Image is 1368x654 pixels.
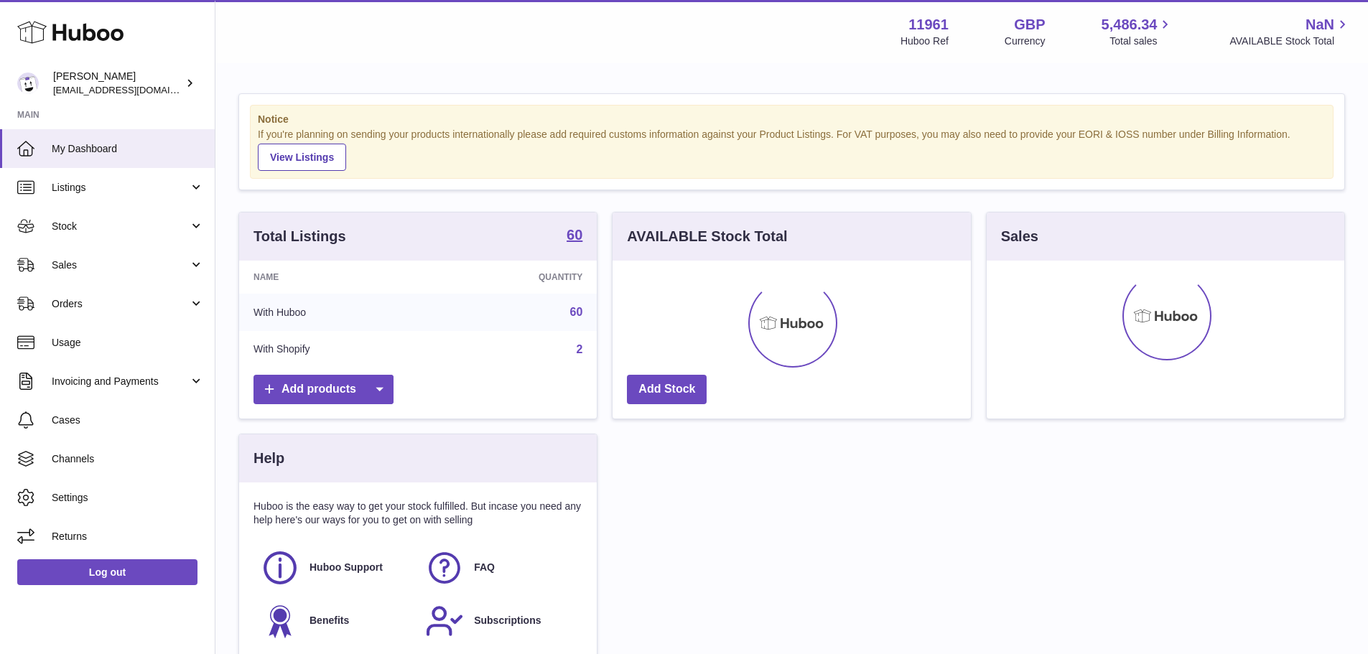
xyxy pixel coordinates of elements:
h3: AVAILABLE Stock Total [627,227,787,246]
td: With Huboo [239,294,432,331]
div: If you're planning on sending your products internationally please add required customs informati... [258,128,1326,171]
span: 5,486.34 [1102,15,1158,34]
span: Huboo Support [310,561,383,574]
span: Settings [52,491,204,505]
span: Benefits [310,614,349,627]
span: NaN [1306,15,1334,34]
h3: Help [253,449,284,468]
span: AVAILABLE Stock Total [1229,34,1351,48]
div: Huboo Ref [901,34,949,48]
p: Huboo is the easy way to get your stock fulfilled. But incase you need any help here's our ways f... [253,500,582,527]
a: 60 [570,306,583,318]
span: Sales [52,258,189,272]
a: 2 [576,343,582,355]
span: FAQ [474,561,495,574]
strong: GBP [1014,15,1045,34]
a: 5,486.34 Total sales [1102,15,1174,48]
a: 60 [567,228,582,245]
strong: Notice [258,113,1326,126]
span: Orders [52,297,189,311]
a: FAQ [425,548,575,587]
a: Huboo Support [261,548,411,587]
a: NaN AVAILABLE Stock Total [1229,15,1351,48]
span: Usage [52,336,204,350]
td: With Shopify [239,331,432,368]
span: Subscriptions [474,614,541,627]
span: Cases [52,414,204,427]
a: Benefits [261,602,411,640]
span: Returns [52,530,204,543]
h3: Sales [1001,227,1038,246]
h3: Total Listings [253,227,346,246]
div: Currency [1005,34,1046,48]
th: Quantity [432,261,597,294]
span: Stock [52,220,189,233]
a: Subscriptions [425,602,575,640]
span: Invoicing and Payments [52,375,189,388]
a: Add products [253,375,394,404]
span: Listings [52,181,189,195]
th: Name [239,261,432,294]
strong: 11961 [908,15,949,34]
strong: 60 [567,228,582,242]
span: [EMAIL_ADDRESS][DOMAIN_NAME] [53,84,211,95]
a: View Listings [258,144,346,171]
div: [PERSON_NAME] [53,70,182,97]
a: Add Stock [627,375,707,404]
span: My Dashboard [52,142,204,156]
span: Channels [52,452,204,466]
a: Log out [17,559,197,585]
span: Total sales [1109,34,1173,48]
img: internalAdmin-11961@internal.huboo.com [17,73,39,94]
